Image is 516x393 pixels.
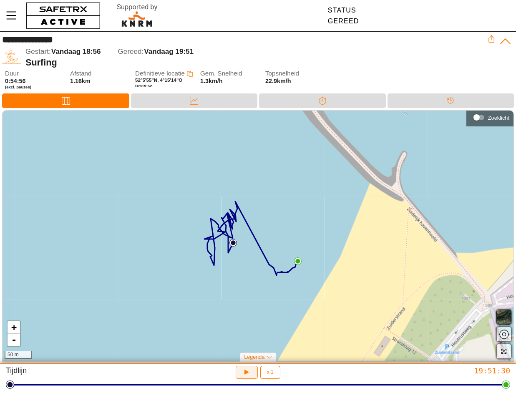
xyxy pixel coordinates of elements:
div: Splitsen [259,93,386,108]
span: Legenda [244,354,264,360]
button: x 1 [260,366,280,379]
div: 50 m [5,351,32,359]
a: Zoom out [8,334,20,346]
div: Gereed [328,18,359,25]
span: Gereed: [118,48,144,55]
span: x 1 [267,370,274,375]
span: (excl. pauzes) [5,85,58,90]
div: Surfing [25,57,488,68]
img: RescueLogo.svg [107,2,167,29]
span: Gestart: [25,48,51,55]
div: Status [328,7,359,14]
span: Vandaag 19:51 [144,48,194,55]
span: 1.16km [70,78,91,84]
img: SURFING.svg [2,48,21,67]
img: PathEnd.svg [294,257,302,265]
span: Vandaag 18:56 [51,48,101,55]
div: Tijdlijn [6,366,172,379]
div: Kaart [2,93,129,108]
span: 1.3km/h [200,78,223,84]
span: 52°5'55"N, 4°15'14"O [135,78,182,83]
span: 22.9km/h [265,78,291,84]
a: Zoom in [8,321,20,334]
span: Duur [5,70,58,77]
span: Gem. Snelheid [200,70,254,77]
div: 19:51:30 [344,366,510,375]
div: Tijdlijn [388,93,514,108]
div: Zoeklicht [471,111,509,123]
div: Data [131,93,258,108]
span: Definitieve locatie [135,70,185,77]
span: Om 19:52 [135,83,152,88]
span: Topsnelheid [265,70,319,77]
div: Zoeklicht [488,115,509,121]
span: Afstand [70,70,123,77]
img: PathStart.svg [229,239,237,247]
span: 0:54:56 [5,78,26,84]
